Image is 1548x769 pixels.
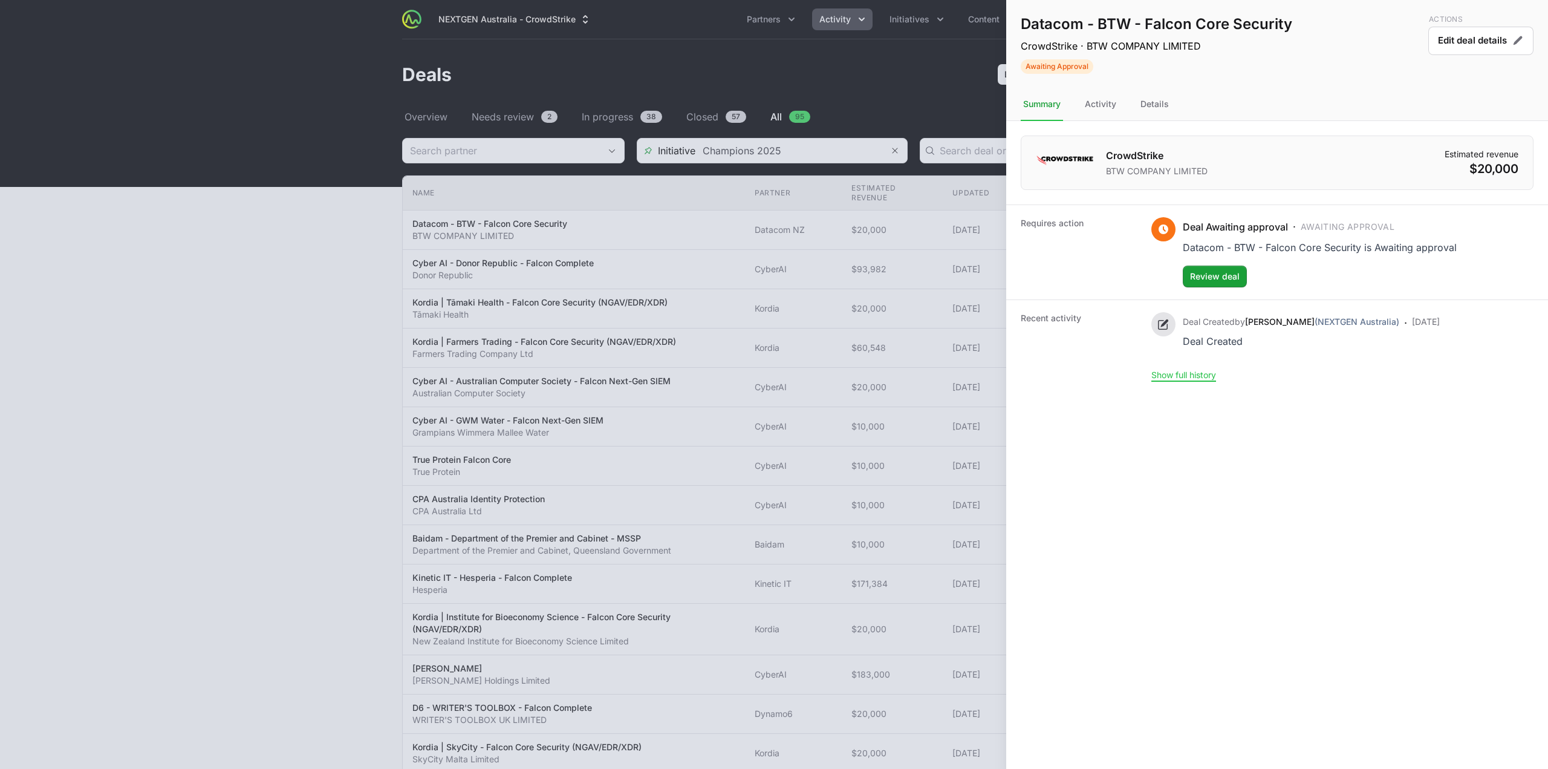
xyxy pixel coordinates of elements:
dt: Recent activity [1021,312,1137,381]
h1: CrowdStrike [1106,148,1208,163]
p: · [1183,220,1457,234]
p: CrowdStrike · BTW COMPANY LIMITED [1021,39,1292,53]
span: · [1404,315,1407,350]
img: CrowdStrike [1036,148,1094,172]
span: Deal Created [1183,316,1235,327]
div: Datacom - BTW - Falcon Core Security is Awaiting approval [1183,239,1457,256]
div: Details [1138,88,1171,121]
p: Actions [1429,15,1533,24]
p: by [1183,316,1399,328]
time: [DATE] [1412,316,1440,327]
button: Show full history [1151,370,1216,381]
dd: $20,000 [1445,160,1518,177]
dt: Requires action [1021,217,1137,287]
p: BTW COMPANY LIMITED [1106,165,1208,177]
div: Deal Created [1183,333,1399,350]
span: Awaiting Approval [1301,221,1394,233]
span: (NEXTGEN Australia) [1315,316,1399,327]
h1: Datacom - BTW - Falcon Core Security [1021,15,1292,34]
button: Review deal [1183,266,1247,287]
div: Activity [1082,88,1119,121]
nav: Tabs [1006,88,1548,121]
span: Review deal [1190,269,1240,284]
div: Summary [1021,88,1063,121]
span: Deal Awaiting approval [1183,220,1288,234]
a: [PERSON_NAME](NEXTGEN Australia) [1245,316,1399,327]
dt: Estimated revenue [1445,148,1518,160]
div: Deal actions [1428,15,1533,74]
button: Edit deal details [1428,27,1533,55]
ul: Activity history timeline [1151,312,1440,369]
